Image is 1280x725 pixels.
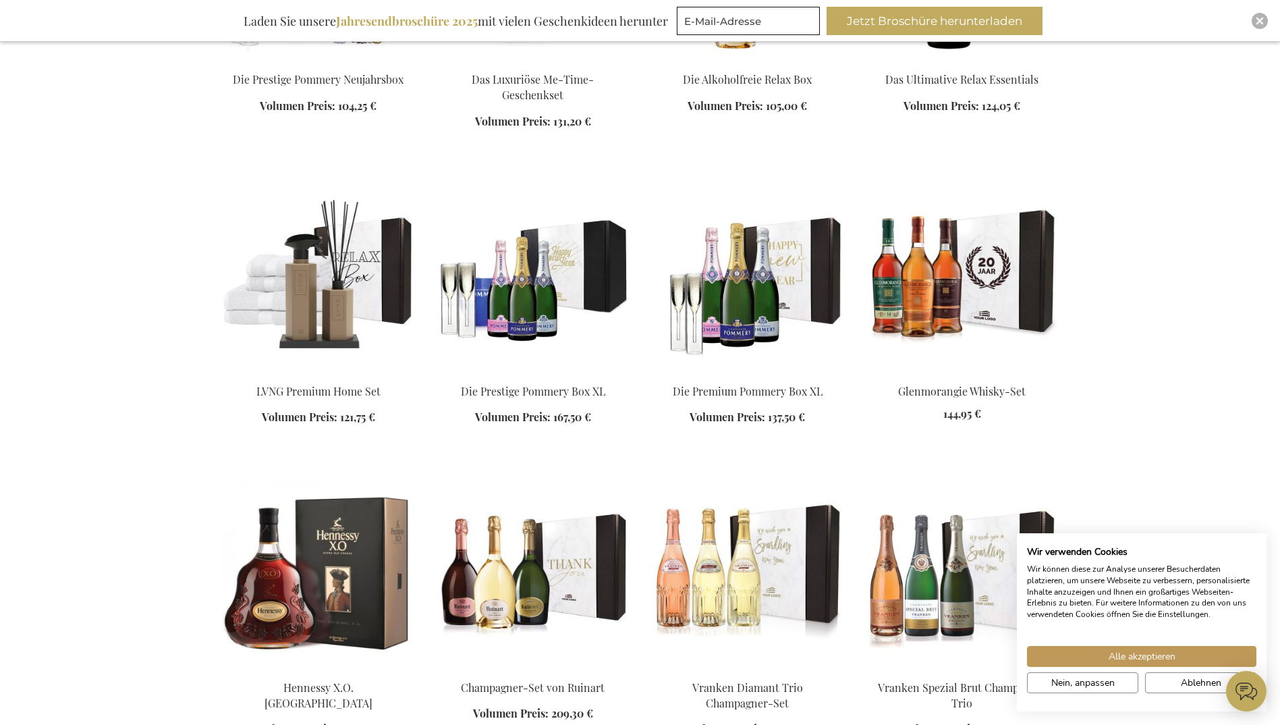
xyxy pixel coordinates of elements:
a: Vranken Special Brut Champagne Trio [866,664,1059,676]
span: 105,00 € [766,99,807,113]
a: Vranken Diamant Trio Champagne Set [651,664,844,676]
b: Jahresendbroschüre 2025 [336,13,478,29]
a: Die Prestige Pommery Neujahrsbox [233,72,404,86]
a: The Non-Alcoholic Relax Box [651,55,844,68]
a: Volumen Preis: 167,50 € [475,410,591,425]
a: LVNG Premium Home Set [222,367,415,380]
span: 137,50 € [768,410,805,424]
a: Volumen Preis: 124,05 € [903,99,1020,114]
span: Volumen Preis: [690,410,765,424]
span: Volumen Preis: [475,114,551,128]
span: Ablehnen [1181,676,1221,690]
a: Champagner-Set von Ruinart [461,680,605,695]
a: Volumen Preis: 104,25 € [260,99,377,114]
img: Vranken Diamant Trio Champagne Set [651,480,844,669]
img: Vranken Special Brut Champagne Trio [866,480,1059,669]
a: The Prestige Pommey New Year Box [222,55,415,68]
a: Volumen Preis: 209,30 € [473,706,593,722]
img: Hennessy X.O. Cognac [222,480,415,669]
span: 131,20 € [553,114,591,128]
span: 124,05 € [982,99,1020,113]
a: Volumen Preis: 121,75 € [262,410,375,425]
a: Glenmorangie Whisky Set [866,367,1059,380]
a: The Luxury Me-Time Gift Set [437,55,630,68]
span: 167,50 € [553,410,591,424]
a: Das Luxuriöse Me-Time-Geschenkset [472,72,594,102]
img: LVNG Premium Home Set [222,184,415,373]
a: Hennessy X.O. Cognac [222,664,415,676]
span: Volumen Preis: [473,706,549,720]
span: Volumen Preis: [262,410,337,424]
a: Das Ultimative Relax Essentials [885,72,1038,86]
button: cookie Einstellungen anpassen [1027,672,1138,693]
input: E-Mail-Adresse [677,7,820,35]
h2: Wir verwenden Cookies [1027,546,1256,558]
iframe: belco-activator-frame [1226,671,1267,711]
img: The Premium Pommery Box XL [651,184,844,373]
img: Close [1256,17,1264,25]
button: Jetzt Broschüre herunterladen [827,7,1042,35]
a: The Prestige Pommery Box XL [437,367,630,380]
button: Alle verweigern cookies [1145,672,1256,693]
form: marketing offers and promotions [677,7,824,39]
img: Glenmorangie Whisky Set [866,184,1059,373]
a: Vranken Spezial Brut Champagner Trio [878,680,1047,710]
span: 121,75 € [340,410,375,424]
a: Volumen Preis: 137,50 € [690,410,805,425]
a: Die Alkoholfreie Relax Box [683,72,812,86]
a: The Ultimate Relax Essentials [866,55,1059,68]
div: Close [1252,13,1268,29]
img: The Prestige Pommery Box XL [437,184,630,373]
button: Akzeptieren Sie alle cookies [1027,646,1256,667]
a: Die Prestige Pommery Box XL [461,384,605,398]
span: 209,30 € [551,706,593,720]
span: Volumen Preis: [688,99,763,113]
span: Volumen Preis: [260,99,335,113]
a: Hennessy X.O. [GEOGRAPHIC_DATA] [265,680,372,710]
img: Ruinart Champagne Set [437,480,630,669]
a: Vranken Diamant Trio Champagner-Set [692,680,803,710]
a: Glenmorangie Whisky-Set [898,384,1026,398]
a: Ruinart Champagne Set [437,664,630,676]
span: Alle akzeptieren [1109,649,1175,664]
a: LVNG Premium Home Set [256,384,381,398]
a: The Premium Pommery Box XL [651,367,844,380]
a: Volumen Preis: 131,20 € [475,114,591,130]
span: Volumen Preis: [903,99,979,113]
span: Volumen Preis: [475,410,551,424]
p: Wir können diese zur Analyse unserer Besucherdaten platzieren, um unsere Webseite zu verbessern, ... [1027,564,1256,620]
span: Nein, anpassen [1051,676,1115,690]
span: 144,95 € [943,406,981,421]
a: Die Premium Pommery Box XL [673,384,823,398]
a: Volumen Preis: 105,00 € [688,99,807,114]
div: Laden Sie unsere mit vielen Geschenkideen herunter [238,7,674,35]
span: 104,25 € [338,99,377,113]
